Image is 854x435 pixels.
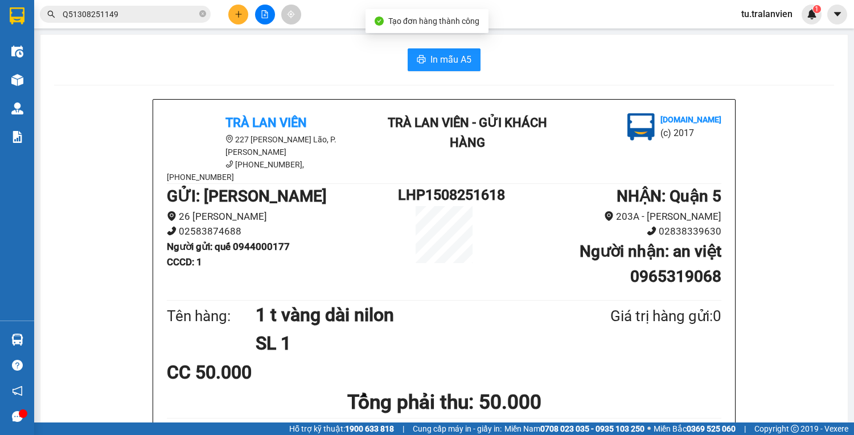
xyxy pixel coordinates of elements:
[124,14,151,42] img: logo.jpg
[417,55,426,65] span: printer
[832,9,843,19] span: caret-down
[256,329,555,358] h1: SL 1
[167,305,256,328] div: Tên hàng:
[388,116,547,150] b: Trà Lan Viên - Gửi khách hàng
[617,187,721,206] b: NHẬN : Quận 5
[580,242,721,286] b: Người nhận : an việt 0965319068
[540,424,644,433] strong: 0708 023 035 - 0935 103 250
[430,52,471,67] span: In mẫu A5
[167,211,176,221] span: environment
[167,187,327,206] b: GỬI : [PERSON_NAME]
[687,424,736,433] strong: 0369 525 060
[199,9,206,20] span: close-circle
[627,113,655,141] img: logo.jpg
[96,43,157,52] b: [DOMAIN_NAME]
[10,7,24,24] img: logo-vxr
[167,241,290,252] b: Người gửi : quế 0944000177
[167,256,202,268] b: CCCD : 1
[604,211,614,221] span: environment
[504,422,644,435] span: Miền Nam
[388,17,479,26] span: Tạo đơn hàng thành công
[167,224,398,239] li: 02583874688
[791,425,799,433] span: copyright
[11,102,23,114] img: warehouse-icon
[12,360,23,371] span: question-circle
[413,422,502,435] span: Cung cấp máy in - giấy in:
[167,158,372,183] li: [PHONE_NUMBER], [PHONE_NUMBER]
[96,54,157,68] li: (c) 2017
[660,115,721,124] b: [DOMAIN_NAME]
[11,131,23,143] img: solution-icon
[11,74,23,86] img: warehouse-icon
[12,385,23,396] span: notification
[167,133,372,158] li: 227 [PERSON_NAME] Lão, P. [PERSON_NAME]
[255,5,275,24] button: file-add
[47,10,55,18] span: search
[70,17,113,129] b: Trà Lan Viên - Gửi khách hàng
[375,17,384,26] span: check-circle
[647,426,651,431] span: ⚪️
[199,10,206,17] span: close-circle
[167,113,224,170] img: logo.jpg
[287,10,295,18] span: aim
[813,5,821,13] sup: 1
[11,46,23,58] img: warehouse-icon
[14,73,42,127] b: Trà Lan Viên
[403,422,404,435] span: |
[167,358,350,387] div: CC 50.000
[228,5,248,24] button: plus
[732,7,802,21] span: tu.tralanvien
[660,126,721,140] li: (c) 2017
[167,209,398,224] li: 26 [PERSON_NAME]
[256,301,555,329] h1: 1 t vàng dài nilon
[555,305,721,328] div: Giá trị hàng gửi: 0
[345,424,394,433] strong: 1900 633 818
[398,184,490,206] h1: LHP1508251618
[235,10,243,18] span: plus
[167,387,721,418] h1: Tổng phải thu: 50.000
[11,334,23,346] img: warehouse-icon
[744,422,746,435] span: |
[12,411,23,422] span: message
[225,135,233,143] span: environment
[408,48,481,71] button: printerIn mẫu A5
[490,224,721,239] li: 02838339630
[647,226,656,236] span: phone
[281,5,301,24] button: aim
[490,209,721,224] li: 203A - [PERSON_NAME]
[225,160,233,168] span: phone
[63,8,197,20] input: Tìm tên, số ĐT hoặc mã đơn
[654,422,736,435] span: Miền Bắc
[815,5,819,13] span: 1
[289,422,394,435] span: Hỗ trợ kỹ thuật:
[261,10,269,18] span: file-add
[807,9,817,19] img: icon-new-feature
[827,5,847,24] button: caret-down
[167,226,176,236] span: phone
[225,116,307,130] b: Trà Lan Viên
